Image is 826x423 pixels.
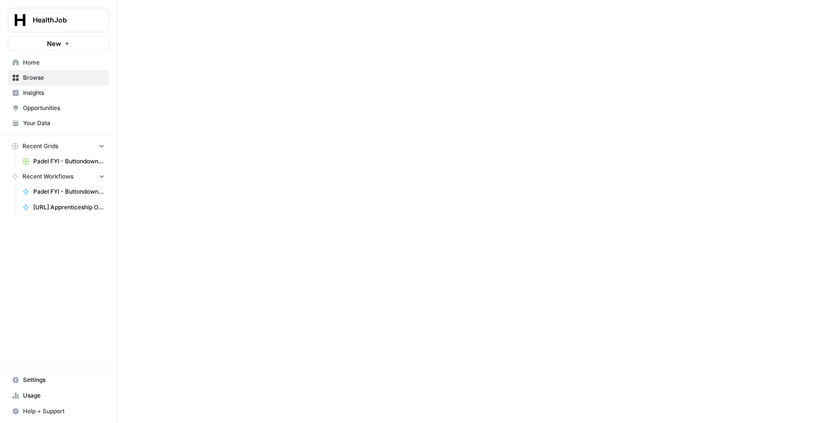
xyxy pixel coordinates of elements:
button: Workspace: HealthJob [8,8,109,32]
span: Padel FYI - Buttondown -Newsletter Generation Grid [33,157,105,166]
span: Insights [23,89,105,97]
span: Settings [23,376,105,384]
span: Home [23,58,105,67]
span: New [47,39,61,48]
a: Your Data [8,115,109,131]
button: Help + Support [8,403,109,419]
a: Usage [8,388,109,403]
img: HealthJob Logo [11,11,29,29]
a: Padel FYI - Buttondown -Newsletter Generation Grid [18,154,109,169]
span: Padel FYI - Buttondown -Newsletter Generation [33,187,105,196]
span: [URL] Apprenticeship Output Rewrite [33,203,105,212]
span: Browse [23,73,105,82]
button: Recent Grids [8,139,109,154]
span: Your Data [23,119,105,128]
a: Padel FYI - Buttondown -Newsletter Generation [18,184,109,200]
button: Recent Workflows [8,169,109,184]
span: Recent Grids [22,142,58,151]
a: Home [8,55,109,70]
a: Browse [8,70,109,86]
a: Settings [8,372,109,388]
a: Opportunities [8,100,109,116]
span: Opportunities [23,104,105,112]
a: [URL] Apprenticeship Output Rewrite [18,200,109,215]
span: Usage [23,391,105,400]
span: Recent Workflows [22,172,73,181]
button: New [8,36,109,51]
span: Help + Support [23,407,105,416]
a: Insights [8,85,109,101]
span: HealthJob [33,15,92,25]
